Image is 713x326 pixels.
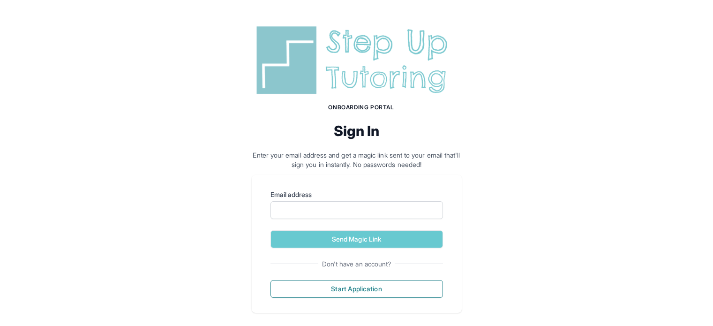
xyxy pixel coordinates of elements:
h1: Onboarding Portal [261,104,462,111]
label: Email address [270,190,443,199]
img: Step Up Tutoring horizontal logo [252,23,462,98]
button: Start Application [270,280,443,298]
button: Send Magic Link [270,230,443,248]
h2: Sign In [252,122,462,139]
p: Enter your email address and get a magic link sent to your email that'll sign you in instantly. N... [252,151,462,169]
span: Don't have an account? [318,259,395,269]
